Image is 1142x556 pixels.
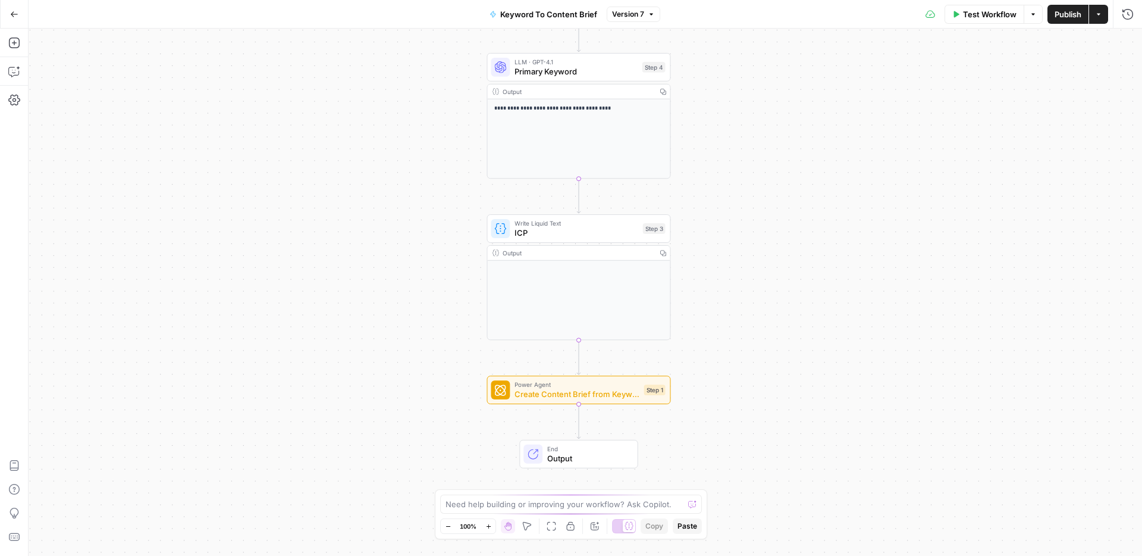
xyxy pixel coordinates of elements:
button: Keyword To Content Brief [482,5,604,24]
div: EndOutput [487,440,670,468]
span: Publish [1055,8,1081,20]
div: Step 4 [642,62,666,73]
span: LLM · GPT-4.1 [514,57,637,67]
span: Create Content Brief from Keyword - Fork [514,388,639,400]
button: Copy [641,518,668,534]
div: Power AgentCreate Content Brief from Keyword - ForkStep 1 [487,376,670,404]
span: End [547,444,628,454]
span: 100% [460,521,476,531]
div: Output [503,248,652,258]
span: Version 7 [612,9,644,20]
g: Edge from step_4 to step_3 [577,179,581,213]
button: Paste [673,518,702,534]
g: Edge from step_1 to end [577,404,581,439]
span: Output [547,452,628,464]
div: Step 1 [644,385,666,395]
span: Primary Keyword [514,65,637,77]
div: Output [503,87,652,96]
span: Keyword To Content Brief [500,8,597,20]
span: Test Workflow [963,8,1016,20]
span: Power Agent [514,380,639,389]
div: Step 3 [643,223,666,234]
div: Write Liquid TextICPStep 3Output [487,214,670,340]
button: Test Workflow [945,5,1024,24]
span: Write Liquid Text [514,218,638,228]
button: Publish [1047,5,1088,24]
button: Version 7 [607,7,660,22]
g: Edge from start to step_4 [577,17,581,52]
span: Copy [645,521,663,532]
span: ICP [514,227,638,239]
span: Paste [677,521,697,532]
g: Edge from step_3 to step_1 [577,340,581,374]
